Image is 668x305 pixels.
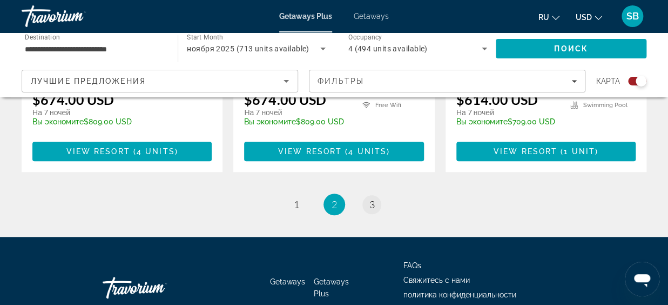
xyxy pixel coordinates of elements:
[31,77,146,85] span: Лучшие предложения
[32,91,114,108] p: $674.00 USD
[456,108,559,117] p: На 7 ночей
[403,261,421,270] a: FAQs
[403,290,516,299] a: политика конфиденциальности
[187,34,223,41] span: Start Month
[130,147,178,156] span: ( )
[557,147,598,156] span: ( )
[456,142,636,161] button: View Resort(1 unit)
[576,13,592,22] span: USD
[538,9,559,25] button: Change language
[318,77,364,85] span: Фильтры
[137,147,175,156] span: 4 units
[25,43,164,56] input: Select destination
[244,142,423,161] button: View Resort(4 units)
[554,44,588,53] span: Поиск
[22,2,130,30] a: Travorium
[618,5,646,28] button: User Menu
[348,44,428,53] span: 4 (494 units available)
[244,117,295,126] span: Вы экономите
[270,277,305,286] a: Getaways
[32,142,212,161] button: View Resort(4 units)
[103,271,211,304] a: Go Home
[66,147,130,156] span: View Resort
[403,276,470,284] a: Свяжитесь с нами
[626,11,639,22] span: SB
[456,117,508,126] span: Вы экономите
[576,9,602,25] button: Change currency
[25,33,60,41] span: Destination
[456,117,559,126] p: $709.00 USD
[564,147,595,156] span: 1 unit
[32,117,84,126] span: Вы экономите
[187,44,309,53] span: ноября 2025 (713 units available)
[369,198,375,210] span: 3
[456,91,538,108] p: $614.00 USD
[538,13,549,22] span: ru
[348,34,382,41] span: Occupancy
[314,277,349,298] a: Getaways Plus
[32,108,139,117] p: На 7 ночей
[309,70,585,92] button: Filters
[494,147,557,156] span: View Resort
[583,102,627,109] span: Swimming Pool
[244,91,326,108] p: $674.00 USD
[244,108,351,117] p: На 7 ночей
[278,147,342,156] span: View Resort
[22,194,646,215] nav: Pagination
[375,102,401,109] span: Free Wifi
[279,12,332,21] a: Getaways Plus
[625,262,659,296] iframe: Кнопка запуска окна обмена сообщениями
[31,75,289,88] mat-select: Sort by
[32,117,139,126] p: $809.00 USD
[332,198,337,210] span: 2
[596,74,620,89] span: карта
[496,39,646,58] button: Search
[342,147,390,156] span: ( )
[354,12,389,21] a: Getaways
[294,198,299,210] span: 1
[244,117,351,126] p: $809.00 USD
[348,147,387,156] span: 4 units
